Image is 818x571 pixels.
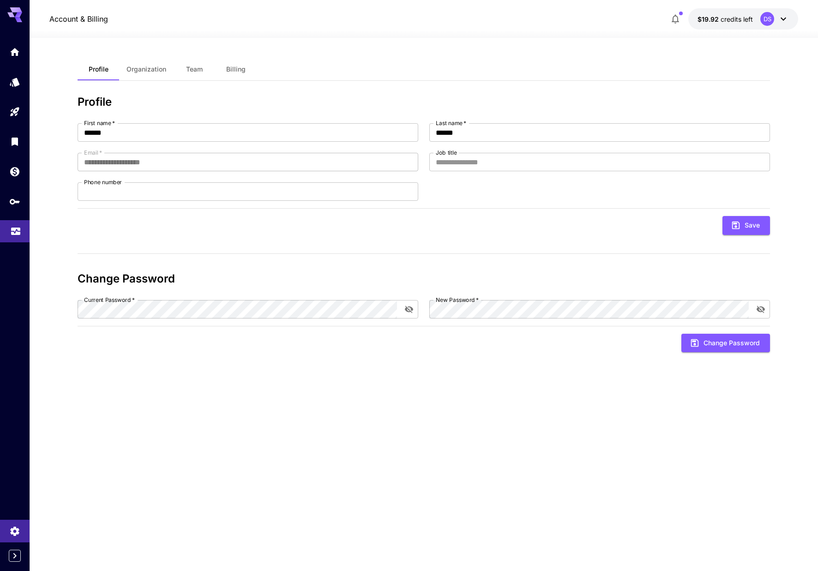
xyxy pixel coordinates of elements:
[186,65,203,73] span: Team
[752,301,769,318] button: toggle password visibility
[688,8,798,30] button: $19.9186DS
[49,13,108,24] a: Account & Billing
[84,149,102,156] label: Email
[126,65,166,73] span: Organization
[9,166,20,177] div: Wallet
[9,76,20,88] div: Models
[721,15,753,23] span: credits left
[9,46,20,58] div: Home
[698,15,721,23] span: $19.92
[89,65,108,73] span: Profile
[78,96,770,108] h3: Profile
[226,65,246,73] span: Billing
[10,222,21,234] div: Usage
[9,523,20,534] div: Settings
[436,296,479,304] label: New Password
[9,196,20,207] div: API Keys
[681,334,770,353] button: Change Password
[84,178,122,186] label: Phone number
[84,119,115,127] label: First name
[436,149,457,156] label: Job title
[436,119,466,127] label: Last name
[49,13,108,24] nav: breadcrumb
[760,12,774,26] div: DS
[698,14,753,24] div: $19.9186
[84,296,135,304] label: Current Password
[78,272,770,285] h3: Change Password
[401,301,417,318] button: toggle password visibility
[722,216,770,235] button: Save
[9,106,20,118] div: Playground
[9,550,21,562] button: Expand sidebar
[9,136,20,147] div: Library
